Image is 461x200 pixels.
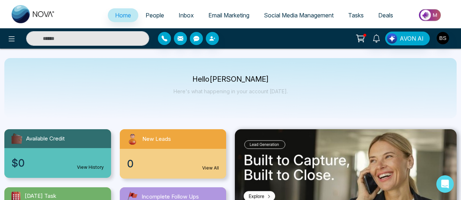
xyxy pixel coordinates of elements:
span: AVON AI [400,34,424,43]
span: Tasks [348,12,364,19]
span: $0 [12,155,25,171]
span: People [146,12,164,19]
span: Social Media Management [264,12,334,19]
p: Here's what happening in your account [DATE]. [174,88,288,94]
span: New Leads [142,135,171,143]
span: Home [115,12,131,19]
a: View History [77,164,104,171]
span: Email Marketing [208,12,249,19]
a: Tasks [341,8,371,22]
img: availableCredit.svg [10,132,23,145]
a: View All [202,165,219,171]
img: newLeads.svg [126,132,139,146]
a: New Leads0View All [115,129,231,179]
span: 0 [127,156,134,171]
a: Inbox [171,8,201,22]
img: User Avatar [437,32,449,44]
a: Deals [371,8,400,22]
img: Market-place.gif [404,7,457,23]
span: Deals [378,12,393,19]
div: Open Intercom Messenger [436,175,454,193]
a: People [138,8,171,22]
span: Available Credit [26,135,65,143]
p: Hello [PERSON_NAME] [174,76,288,82]
a: Home [108,8,138,22]
span: Inbox [179,12,194,19]
a: Email Marketing [201,8,257,22]
img: Lead Flow [387,33,397,44]
img: Nova CRM Logo [12,5,55,23]
button: AVON AI [385,32,430,45]
a: Social Media Management [257,8,341,22]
